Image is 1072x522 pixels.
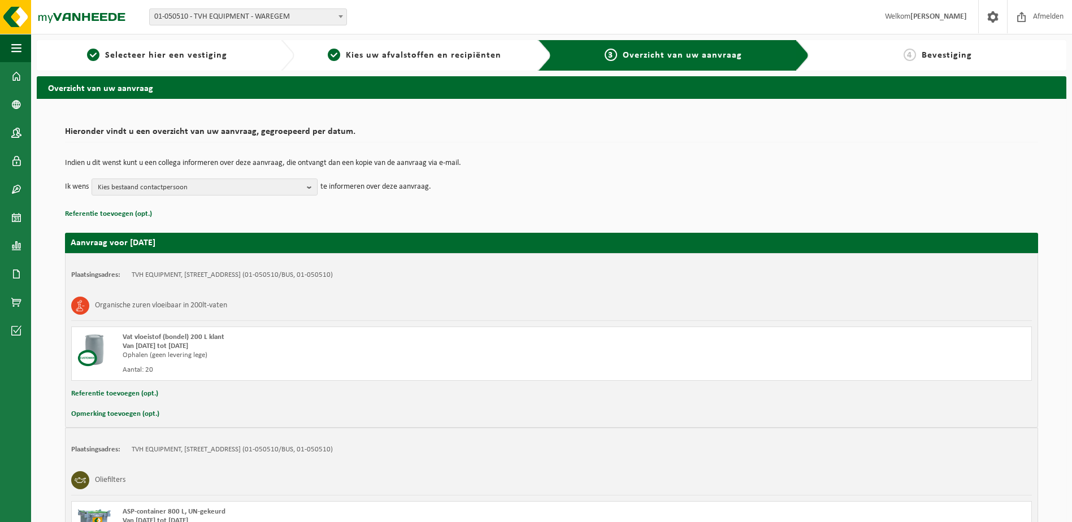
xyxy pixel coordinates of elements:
[92,179,318,195] button: Kies bestaand contactpersoon
[623,51,742,60] span: Overzicht van uw aanvraag
[65,179,89,195] p: Ik wens
[95,471,125,489] h3: Oliefilters
[904,49,916,61] span: 4
[71,238,155,247] strong: Aanvraag voor [DATE]
[150,9,346,25] span: 01-050510 - TVH EQUIPMENT - WAREGEM
[98,179,302,196] span: Kies bestaand contactpersoon
[328,49,340,61] span: 2
[71,271,120,279] strong: Plaatsingsadres:
[123,333,224,341] span: Vat vloeistof (bondel) 200 L klant
[65,207,152,221] button: Referentie toevoegen (opt.)
[71,386,158,401] button: Referentie toevoegen (opt.)
[605,49,617,61] span: 3
[87,49,99,61] span: 1
[77,333,111,367] img: LP-LD-00200-CU.png
[95,297,227,315] h3: Organische zuren vloeibaar in 200lt-vaten
[922,51,972,60] span: Bevestiging
[910,12,967,21] strong: [PERSON_NAME]
[71,446,120,453] strong: Plaatsingsadres:
[132,445,333,454] td: TVH EQUIPMENT, [STREET_ADDRESS] (01-050510/BUS, 01-050510)
[65,159,1038,167] p: Indien u dit wenst kunt u een collega informeren over deze aanvraag, die ontvangt dan een kopie v...
[346,51,501,60] span: Kies uw afvalstoffen en recipiënten
[123,508,225,515] span: ASP-container 800 L, UN-gekeurd
[65,127,1038,142] h2: Hieronder vindt u een overzicht van uw aanvraag, gegroepeerd per datum.
[123,351,597,360] div: Ophalen (geen levering lege)
[37,76,1066,98] h2: Overzicht van uw aanvraag
[123,366,597,375] div: Aantal: 20
[149,8,347,25] span: 01-050510 - TVH EQUIPMENT - WAREGEM
[71,407,159,421] button: Opmerking toevoegen (opt.)
[300,49,530,62] a: 2Kies uw afvalstoffen en recipiënten
[320,179,431,195] p: te informeren over deze aanvraag.
[105,51,227,60] span: Selecteer hier een vestiging
[123,342,188,350] strong: Van [DATE] tot [DATE]
[132,271,333,280] td: TVH EQUIPMENT, [STREET_ADDRESS] (01-050510/BUS, 01-050510)
[42,49,272,62] a: 1Selecteer hier een vestiging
